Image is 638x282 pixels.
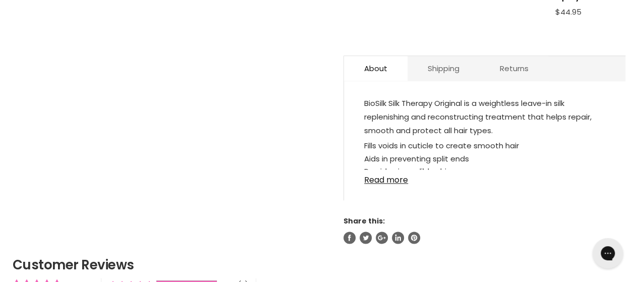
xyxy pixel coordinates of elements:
[343,216,625,244] aside: Share this:
[480,56,549,81] a: Returns
[343,216,385,226] span: Share this:
[408,56,480,81] a: Shipping
[364,152,605,165] li: Aids in preventing split ends
[364,165,605,178] li: Provides incredible shine
[364,96,605,139] p: BioSilk Silk Therapy Original is a weightless leave-in silk replenishing and reconstructing treat...
[588,235,628,272] iframe: Gorgias live chat messenger
[364,170,605,185] a: Read more
[13,256,625,274] h2: Customer Reviews
[364,139,605,152] li: Fills voids in cuticle to create smooth hair
[344,56,408,81] a: About
[555,7,582,17] span: $44.95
